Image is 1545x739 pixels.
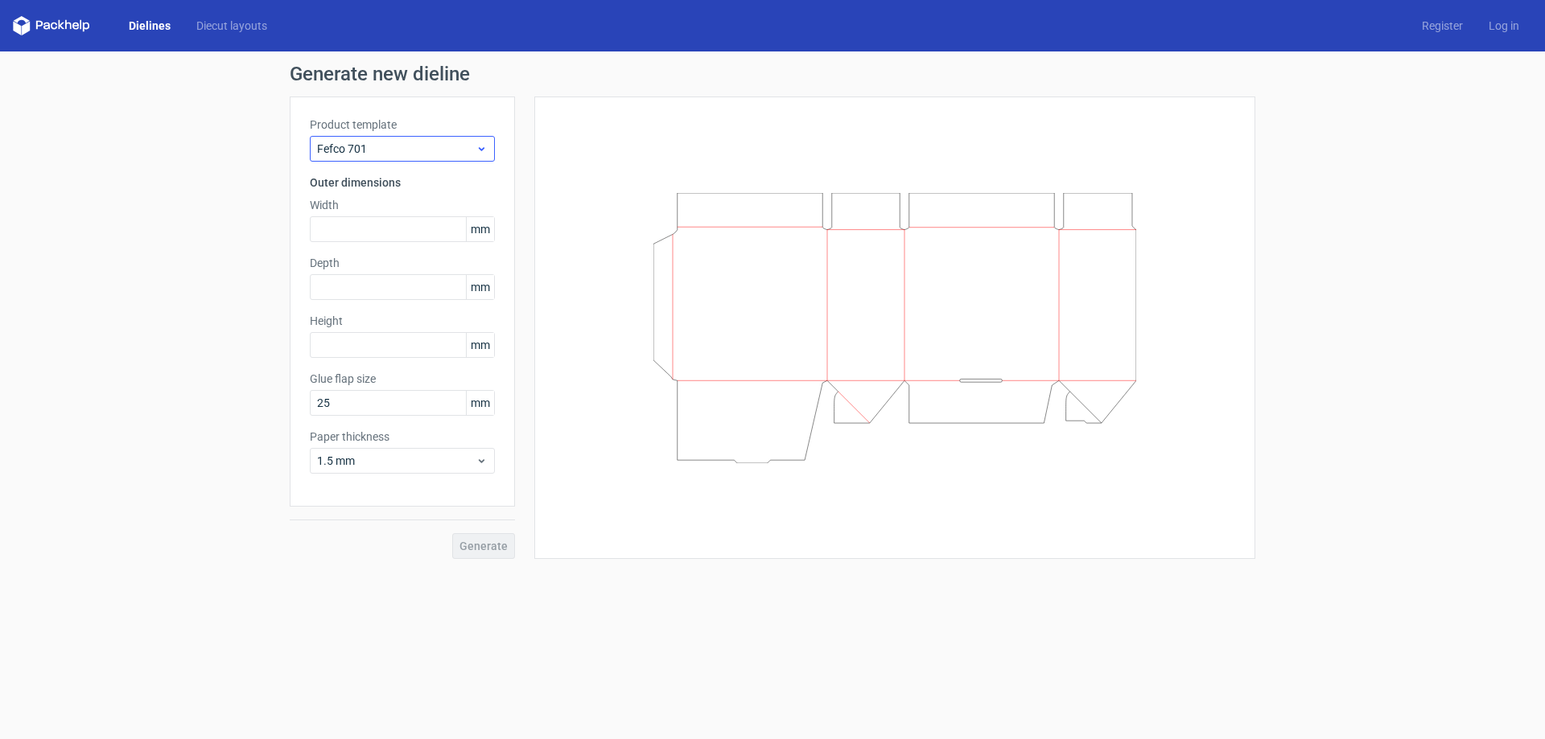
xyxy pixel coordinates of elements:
[1476,18,1532,34] a: Log in
[183,18,280,34] a: Diecut layouts
[310,117,495,133] label: Product template
[1409,18,1476,34] a: Register
[466,333,494,357] span: mm
[310,371,495,387] label: Glue flap size
[466,391,494,415] span: mm
[116,18,183,34] a: Dielines
[466,275,494,299] span: mm
[310,197,495,213] label: Width
[310,174,495,191] h3: Outer dimensions
[317,453,476,469] span: 1.5 mm
[317,141,476,157] span: Fefco 701
[466,217,494,241] span: mm
[290,64,1255,84] h1: Generate new dieline
[310,313,495,329] label: Height
[310,255,495,271] label: Depth
[310,429,495,445] label: Paper thickness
